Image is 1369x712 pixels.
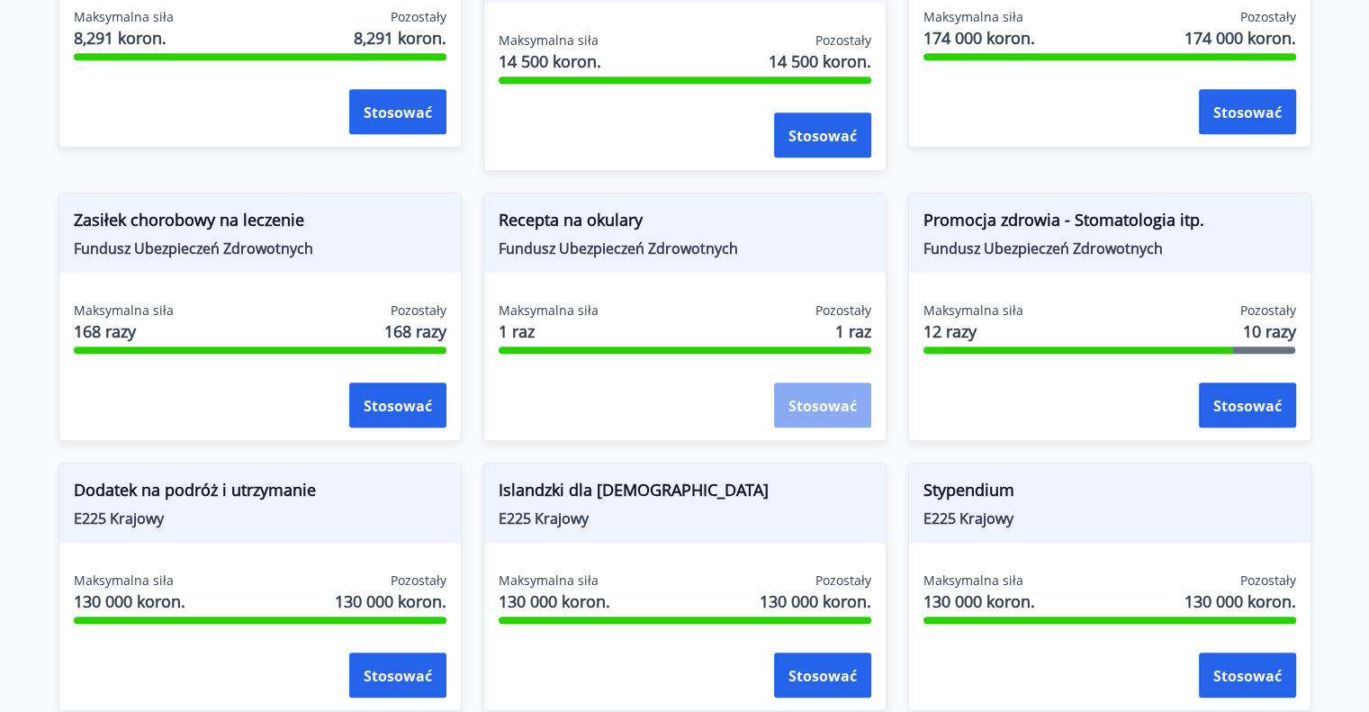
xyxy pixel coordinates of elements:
[815,302,871,319] font: Pozostały
[74,209,304,230] font: Zasiłek chorobowy na leczenie
[923,302,1023,319] font: Maksymalna siła
[1199,89,1296,134] button: Stosować
[354,27,446,49] font: 8,291 koron.
[1240,572,1296,589] font: Pozostały
[923,8,1023,25] font: Maksymalna siła
[923,572,1023,589] font: Maksymalna siła
[923,509,1013,528] font: E225 Krajowy
[349,89,446,134] button: Stosować
[1213,666,1282,686] font: Stosować
[499,239,738,258] font: Fundusz Ubezpieczeń Zdrowotnych
[788,126,857,146] font: Stosować
[760,590,871,612] font: 130 000 koron.
[364,396,432,416] font: Stosować
[391,8,446,25] font: Pozostały
[923,27,1035,49] font: 174 000 koron.
[1199,383,1296,428] button: Stosować
[923,590,1035,612] font: 130 000 koron.
[815,572,871,589] font: Pozostały
[499,209,643,230] font: Recepta na okulary
[499,509,589,528] font: E225 Krajowy
[74,509,164,528] font: E225 Krajowy
[364,103,432,122] font: Stosować
[1240,302,1296,319] font: Pozostały
[835,320,871,342] font: 1 raz
[391,302,446,319] font: Pozostały
[923,239,1163,258] font: Fundusz Ubezpieczeń Zdrowotnych
[74,320,136,342] font: 168 razy
[364,666,432,686] font: Stosować
[74,572,174,589] font: Maksymalna siła
[335,590,446,612] font: 130 000 koron.
[923,479,1014,500] font: Stypendium
[1240,8,1296,25] font: Pozostały
[499,590,610,612] font: 130 000 koron.
[74,8,174,25] font: Maksymalna siła
[1213,396,1282,416] font: Stosować
[74,27,167,49] font: 8,291 koron.
[1199,653,1296,698] button: Stosować
[1184,590,1296,612] font: 130 000 koron.
[499,572,599,589] font: Maksymalna siła
[349,653,446,698] button: Stosować
[769,50,871,72] font: 14 500 koron.
[384,320,446,342] font: 168 razy
[349,383,446,428] button: Stosować
[74,479,316,500] font: Dodatek na podróż i utrzymanie
[1213,103,1282,122] font: Stosować
[74,302,174,319] font: Maksymalna siła
[391,572,446,589] font: Pozostały
[499,32,599,49] font: Maksymalna siła
[774,113,871,158] button: Stosować
[499,320,535,342] font: 1 raz
[774,653,871,698] button: Stosować
[499,302,599,319] font: Maksymalna siła
[788,666,857,686] font: Stosować
[1243,320,1296,342] font: 10 razy
[1184,27,1296,49] font: 174 000 koron.
[815,32,871,49] font: Pozostały
[774,383,871,428] button: Stosować
[923,320,977,342] font: 12 razy
[499,479,769,500] font: Islandzki dla [DEMOGRAPHIC_DATA]
[74,239,313,258] font: Fundusz Ubezpieczeń Zdrowotnych
[788,396,857,416] font: Stosować
[923,209,1204,230] font: Promocja zdrowia - Stomatologia itp.
[499,50,601,72] font: 14 500 koron.
[74,590,185,612] font: 130 000 koron.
